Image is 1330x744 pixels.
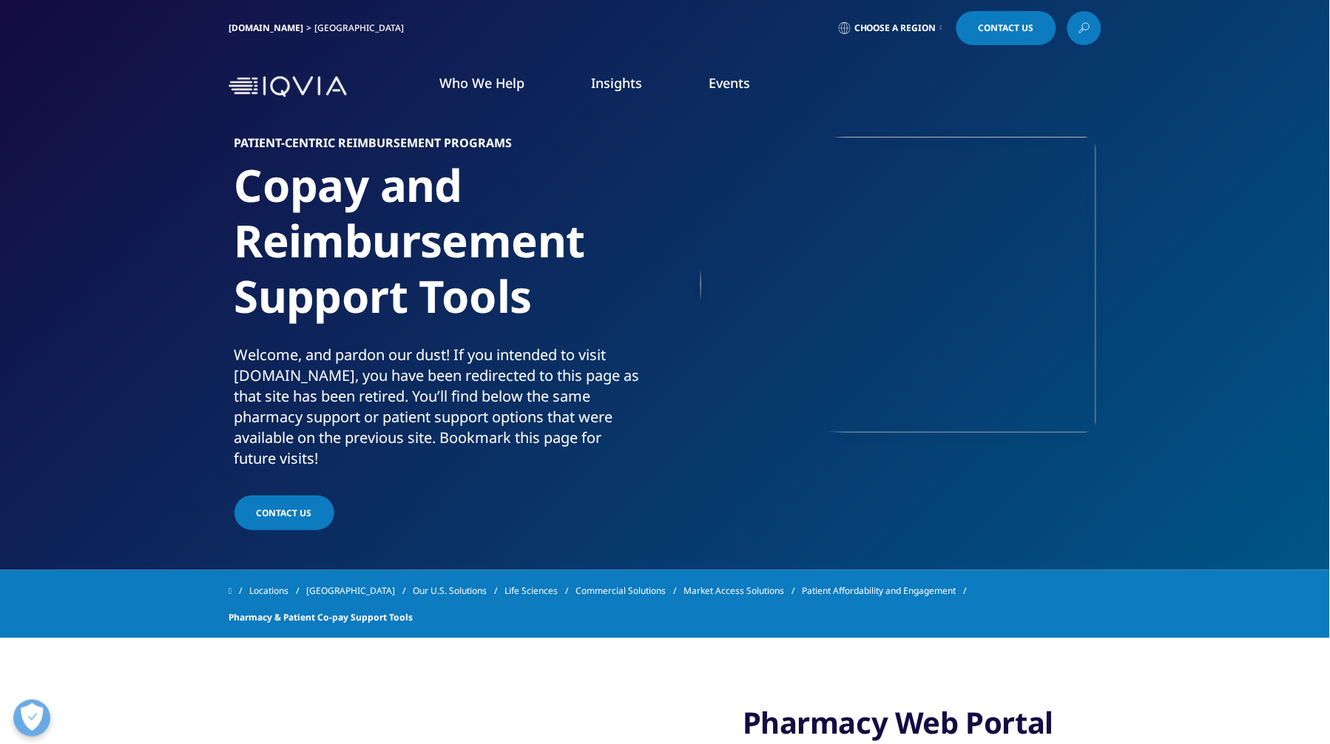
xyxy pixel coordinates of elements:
a: [GEOGRAPHIC_DATA] [306,578,413,604]
a: Our U.S. Solutions [413,578,504,604]
h3: Pharmacy Web Portal [743,704,1101,741]
a: Who We Help [439,74,524,92]
a: Patient Affordability and Engagement [802,578,973,604]
img: IQVIA Healthcare Information Technology and Pharma Clinical Research Company [229,76,347,98]
img: 077_doctor-showing-info-to-patient-on-tablet.jpg [701,137,1096,433]
a: Commercial Solutions [575,578,683,604]
span: Contact Us [979,24,1034,33]
a: Locations [249,578,306,604]
span: Pharmacy & Patient Co-pay Support Tools [229,604,413,631]
h6: Patient-centric Reimbursement Programs [234,137,660,158]
h1: Copay and Reimbursement Support Tools [234,158,660,345]
a: Life Sciences [504,578,575,604]
span: Choose a Region [854,22,936,34]
a: [DOMAIN_NAME] [229,21,303,34]
a: Contact Us [956,11,1056,45]
a: Insights [591,74,642,92]
div: [GEOGRAPHIC_DATA] [314,22,410,34]
button: Open Preferences [13,700,50,737]
div: Welcome, and pardon our dust! If you intended to visit [DOMAIN_NAME], you have been redirected to... [234,345,660,469]
a: Contact Us [234,496,334,530]
nav: Primary [353,52,1101,121]
a: Events [709,74,750,92]
a: Market Access Solutions [683,578,802,604]
span: Contact Us [257,507,312,519]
